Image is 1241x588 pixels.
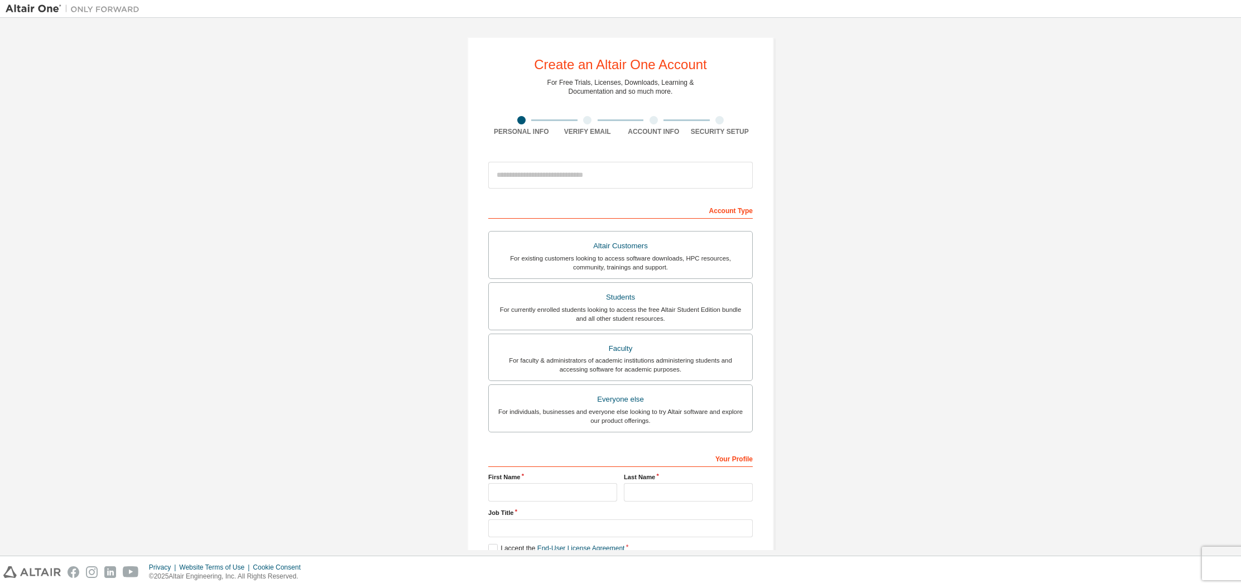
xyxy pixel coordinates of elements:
div: Account Info [620,127,687,136]
div: For faculty & administrators of academic institutions administering students and accessing softwa... [496,356,745,374]
div: Cookie Consent [253,563,307,572]
a: End-User License Agreement [537,544,625,552]
div: Altair Customers [496,238,745,254]
div: Privacy [149,563,179,572]
img: facebook.svg [68,566,79,578]
img: linkedin.svg [104,566,116,578]
div: Faculty [496,341,745,356]
div: Verify Email [555,127,621,136]
div: Account Type [488,201,753,219]
div: Personal Info [488,127,555,136]
div: Create an Altair One Account [534,58,707,71]
div: Website Terms of Use [179,563,253,572]
label: Job Title [488,508,753,517]
div: Students [496,290,745,305]
div: For individuals, businesses and everyone else looking to try Altair software and explore our prod... [496,407,745,425]
img: altair_logo.svg [3,566,61,578]
label: I accept the [488,544,624,553]
div: For Free Trials, Licenses, Downloads, Learning & Documentation and so much more. [547,78,694,96]
div: Everyone else [496,392,745,407]
div: For existing customers looking to access software downloads, HPC resources, community, trainings ... [496,254,745,272]
label: First Name [488,473,617,481]
div: For currently enrolled students looking to access the free Altair Student Edition bundle and all ... [496,305,745,323]
div: Your Profile [488,449,753,467]
div: Security Setup [687,127,753,136]
label: Last Name [624,473,753,481]
img: instagram.svg [86,566,98,578]
img: youtube.svg [123,566,139,578]
p: © 2025 Altair Engineering, Inc. All Rights Reserved. [149,572,307,581]
img: Altair One [6,3,145,15]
